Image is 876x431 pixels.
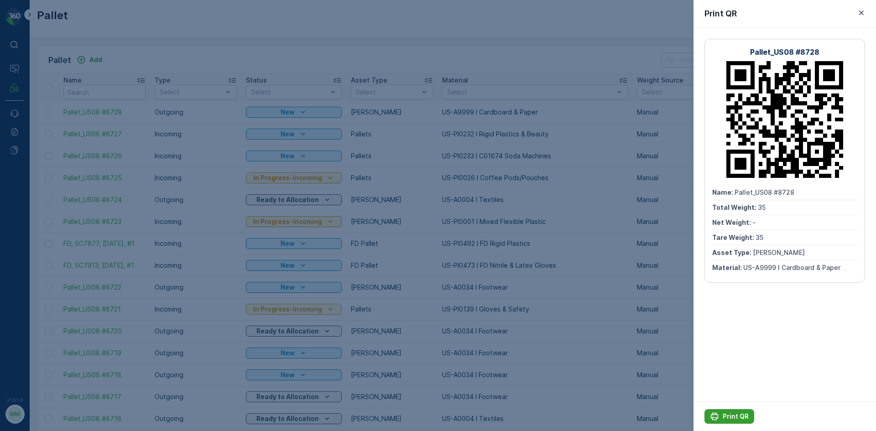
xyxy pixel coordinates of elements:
[758,203,766,211] span: 35
[735,188,794,196] span: Pallet_US08 #8728
[712,234,756,241] span: Tare Weight :
[712,249,753,256] span: Asset Type :
[752,218,756,226] span: -
[704,409,754,424] button: Print QR
[756,234,763,241] span: 35
[712,203,758,211] span: Total Weight :
[712,188,735,196] span: Name :
[743,264,840,271] span: US-A9999 I Cardboard & Paper
[712,218,752,226] span: Net Weight :
[750,47,819,57] p: Pallet_US08 #8728
[704,7,737,20] p: Print QR
[712,264,743,271] span: Material :
[753,249,805,256] span: [PERSON_NAME]
[723,412,749,421] p: Print QR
